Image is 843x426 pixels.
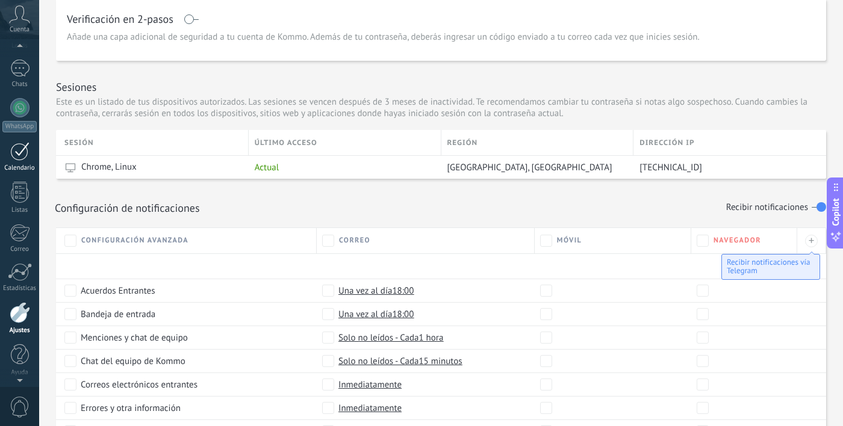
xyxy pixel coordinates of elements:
[67,14,173,24] h1: Verificación en 2-pasos
[392,285,414,297] span: 18:00
[10,26,30,34] span: Cuenta
[64,130,248,155] div: Sesión
[441,156,628,179] div: Dallas, United States
[633,156,817,179] div: 95.173.216.111
[55,201,200,215] h1: Configuración de notificaciones
[639,162,702,173] span: [TECHNICAL_ID]
[338,402,402,414] span: Inmediatamente
[557,236,582,245] span: Móvil
[441,130,633,155] div: Región
[338,355,462,367] span: Solo no leídos - Cada
[339,236,370,245] span: Correo
[714,236,761,245] span: Navegador
[418,355,462,367] span: 15 minutos
[249,130,441,155] div: último acceso
[418,332,443,344] span: 1 hora
[56,96,826,119] p: Este es un listado de tus dispositivos autorizados. Las sesiones se vencen después de 3 meses de ...
[338,285,414,297] span: Una vez al día
[338,332,443,344] span: Solo no leídos - Cada
[255,162,279,173] span: Actual
[2,327,37,335] div: Ajustes
[392,308,414,320] span: 18:00
[830,199,842,226] span: Copilot
[2,285,37,292] div: Estadísticas
[81,332,188,344] span: Menciones y chat de equipo
[726,203,808,213] h1: Recibir notificaciones
[2,121,37,132] div: WhatsApp
[633,130,826,155] div: Dirección IP
[805,235,818,247] div: +
[2,164,37,172] div: Calendario
[81,378,198,390] span: Correos electrónicos entrantes
[81,355,185,367] span: Chat del equipo de Kommo
[81,236,188,245] span: Configuración avanzada
[56,80,96,94] h1: Sesiones
[67,31,700,43] span: Añade una capa adicional de seguridad a tu cuenta de Kommo. Además de tu contraseña, deberás ingr...
[81,402,181,414] span: Errores y otra información
[727,257,810,276] span: Recibir notificaciones vía Telegram
[81,308,155,320] span: Bandeja de entrada
[338,378,402,390] span: Inmediatamente
[2,245,37,253] div: Correo
[2,206,37,214] div: Listas
[338,308,414,320] span: Una vez al día
[2,81,37,88] div: Chats
[81,285,155,297] span: Acuerdos Entrantes
[447,162,612,173] span: [GEOGRAPHIC_DATA], [GEOGRAPHIC_DATA]
[81,161,137,173] span: Chrome, Linux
